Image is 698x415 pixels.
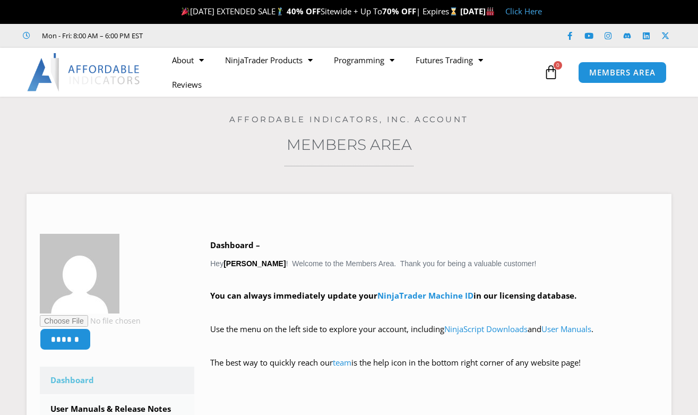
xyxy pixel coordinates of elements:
[179,6,460,16] span: [DATE] EXTENDED SALE Sitewide + Up To | Expires
[161,48,541,97] nav: Menu
[323,48,405,72] a: Programming
[210,240,260,250] b: Dashboard –
[158,30,317,41] iframe: Customer reviews powered by Trustpilot
[276,7,284,15] img: 🏌️‍♂️
[486,7,494,15] img: 🏭
[210,355,658,385] p: The best way to quickly reach our is the help icon in the bottom right corner of any website page!
[210,238,658,385] div: Hey ! Welcome to the Members Area. Thank you for being a valuable customer!
[589,69,656,77] span: MEMBERS AREA
[450,7,458,15] img: ⌛
[528,57,574,88] a: 0
[287,135,412,154] a: Members Area
[39,29,143,42] span: Mon - Fri: 8:00 AM – 6:00 PM EST
[382,6,416,16] strong: 70% OFF
[40,367,194,394] a: Dashboard
[554,61,562,70] span: 0
[377,290,473,301] a: NinjaTrader Machine ID
[161,48,214,72] a: About
[229,114,469,124] a: Affordable Indicators, Inc. Account
[161,72,212,97] a: Reviews
[210,322,658,352] p: Use the menu on the left side to explore your account, including and .
[40,234,119,314] img: c57c108ccbb038e2a637290198418a82d0b56cb519b5b0f151d47ab58882fe4a
[460,6,495,16] strong: [DATE]
[541,324,591,334] a: User Manuals
[210,290,576,301] strong: You can always immediately update your in our licensing database.
[287,6,321,16] strong: 40% OFF
[444,324,528,334] a: NinjaScript Downloads
[27,53,141,91] img: LogoAI | Affordable Indicators – NinjaTrader
[223,259,286,268] strong: [PERSON_NAME]
[405,48,494,72] a: Futures Trading
[333,357,351,368] a: team
[505,6,542,16] a: Click Here
[578,62,667,83] a: MEMBERS AREA
[182,7,189,15] img: 🎉
[214,48,323,72] a: NinjaTrader Products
